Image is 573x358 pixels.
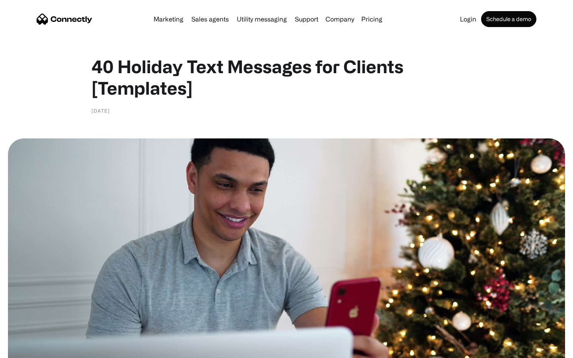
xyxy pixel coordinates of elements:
aside: Language selected: English [8,344,48,355]
a: Pricing [358,16,386,22]
div: [DATE] [92,107,110,115]
a: Sales agents [188,16,232,22]
a: Utility messaging [234,16,290,22]
ul: Language list [16,344,48,355]
a: Login [457,16,479,22]
a: Support [292,16,322,22]
div: Company [325,14,354,25]
a: Marketing [150,16,187,22]
h1: 40 Holiday Text Messages for Clients [Templates] [92,56,481,99]
a: Schedule a demo [481,11,536,27]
